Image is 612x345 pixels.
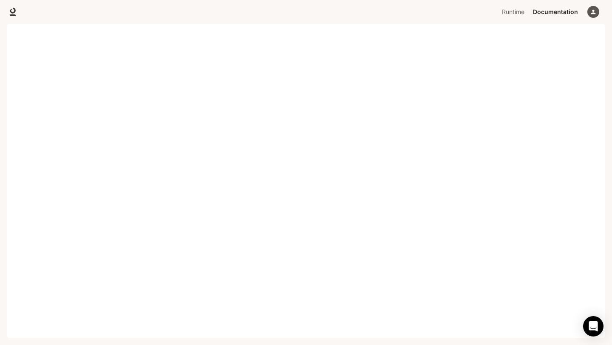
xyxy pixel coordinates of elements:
[530,3,581,20] a: Documentation
[502,7,524,17] span: Runtime
[533,7,578,17] span: Documentation
[498,3,529,20] a: Runtime
[7,24,605,345] iframe: Documentation
[583,316,603,337] div: Open Intercom Messenger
